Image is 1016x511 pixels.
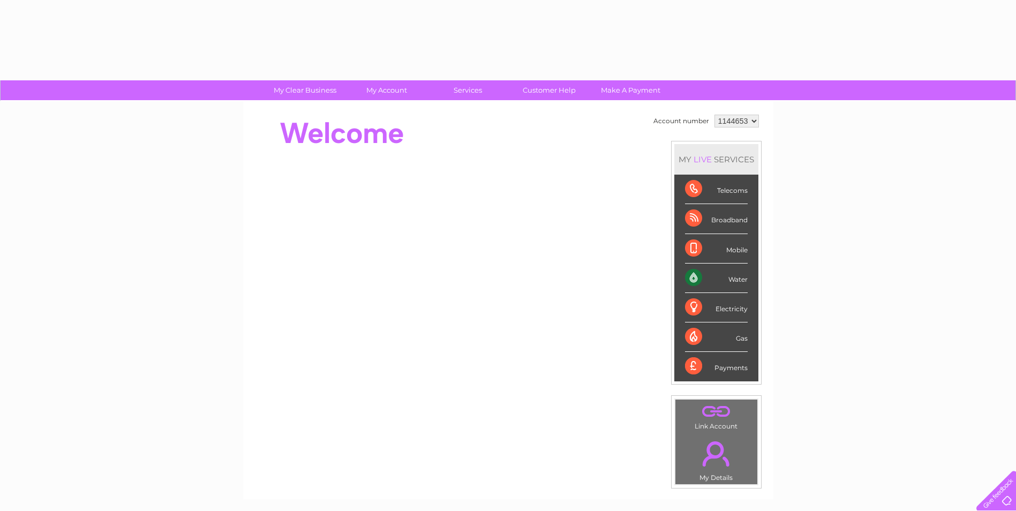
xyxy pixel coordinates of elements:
div: LIVE [691,154,714,164]
div: MY SERVICES [674,144,758,175]
div: Broadband [685,204,748,234]
td: My Details [675,432,758,485]
a: . [678,435,755,472]
div: Telecoms [685,175,748,204]
a: My Account [342,80,431,100]
a: My Clear Business [261,80,349,100]
div: Mobile [685,234,748,264]
div: Gas [685,322,748,352]
a: Make A Payment [586,80,675,100]
a: Customer Help [505,80,593,100]
a: Services [424,80,512,100]
div: Water [685,264,748,293]
div: Electricity [685,293,748,322]
a: . [678,402,755,421]
div: Payments [685,352,748,381]
td: Link Account [675,399,758,433]
td: Account number [651,112,712,130]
